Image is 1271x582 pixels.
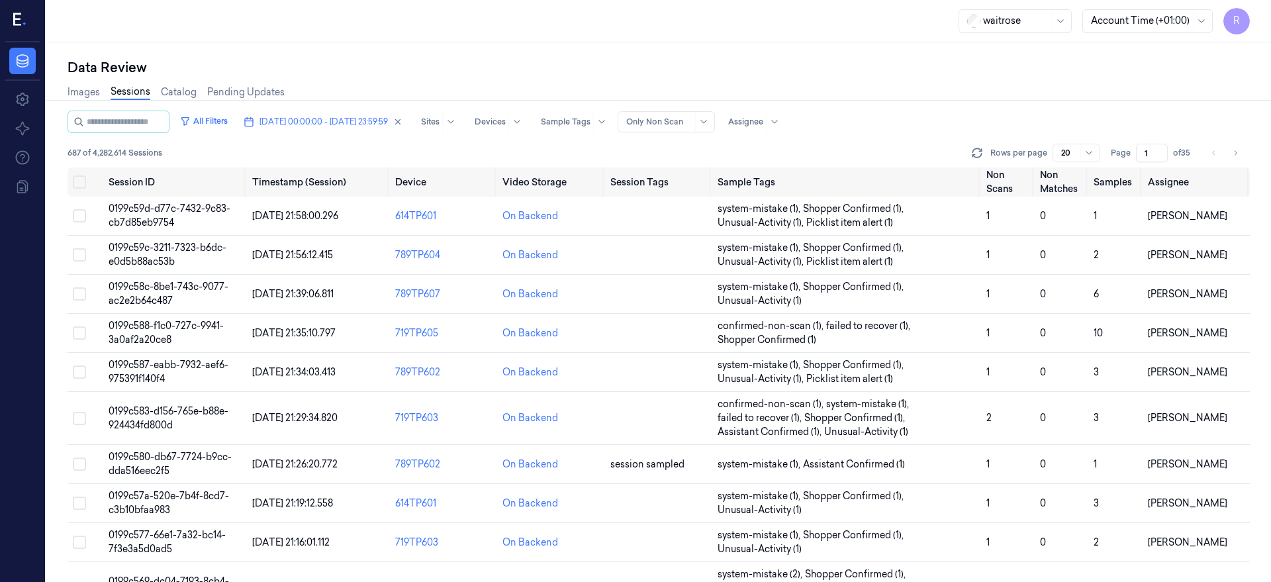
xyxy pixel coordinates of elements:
[207,85,285,99] a: Pending Updates
[803,489,906,503] span: Shopper Confirmed (1) ,
[109,359,228,385] span: 0199c587-eabb-7932-aef6-975391f140f4
[1040,249,1046,261] span: 0
[73,326,86,340] button: Select row
[1094,497,1099,509] span: 3
[497,168,604,197] th: Video Storage
[73,412,86,425] button: Select row
[718,358,803,372] span: system-mistake (1) ,
[73,458,86,471] button: Select row
[161,85,197,99] a: Catalog
[1094,210,1097,222] span: 1
[259,116,388,128] span: [DATE] 00:00:00 - [DATE] 23:59:59
[252,497,333,509] span: [DATE] 21:19:12.558
[502,326,558,340] div: On Backend
[718,294,802,308] span: Unusual-Activity (1)
[1205,144,1245,162] nav: pagination
[803,202,906,216] span: Shopper Confirmed (1) ,
[718,397,826,411] span: confirmed-non-scan (1) ,
[1040,210,1046,222] span: 0
[806,372,893,386] span: Picklist item alert (1)
[826,397,912,411] span: system-mistake (1) ,
[804,411,908,425] span: Shopper Confirmed (1) ,
[252,412,338,424] span: [DATE] 21:29:34.820
[395,209,492,223] div: 614TP601
[718,280,803,294] span: system-mistake (1) ,
[247,168,390,197] th: Timestamp (Session)
[1040,327,1046,339] span: 0
[68,85,100,99] a: Images
[1040,458,1046,470] span: 0
[175,111,233,132] button: All Filters
[986,327,990,339] span: 1
[73,497,86,510] button: Select row
[395,497,492,510] div: 614TP601
[73,536,86,549] button: Select row
[986,536,990,548] span: 1
[73,287,86,301] button: Select row
[986,210,990,222] span: 1
[824,425,908,439] span: Unusual-Activity (1)
[1143,168,1250,197] th: Assignee
[718,255,806,269] span: Unusual-Activity (1) ,
[1148,327,1227,339] span: [PERSON_NAME]
[73,248,86,262] button: Select row
[109,281,228,307] span: 0199c58c-8be1-743c-9077-ac2e2b64c487
[718,528,803,542] span: system-mistake (1) ,
[806,216,893,230] span: Picklist item alert (1)
[718,489,803,503] span: system-mistake (1) ,
[803,528,906,542] span: Shopper Confirmed (1) ,
[803,241,906,255] span: Shopper Confirmed (1) ,
[502,248,558,262] div: On Backend
[395,411,492,425] div: 719TP603
[252,366,336,378] span: [DATE] 21:34:03.413
[718,503,802,517] span: Unusual-Activity (1)
[1094,327,1103,339] span: 10
[502,209,558,223] div: On Backend
[990,147,1047,159] p: Rows per page
[1223,8,1250,34] button: R
[252,327,336,339] span: [DATE] 21:35:10.797
[390,168,497,197] th: Device
[395,287,492,301] div: 789TP607
[1094,536,1099,548] span: 2
[109,529,226,555] span: 0199c577-66e1-7a32-bc14-7f3e3a5d0ad5
[1148,249,1227,261] span: [PERSON_NAME]
[610,458,684,470] span: session sampled
[1040,288,1046,300] span: 0
[252,536,330,548] span: [DATE] 21:16:01.112
[712,168,981,197] th: Sample Tags
[1148,412,1227,424] span: [PERSON_NAME]
[252,288,334,300] span: [DATE] 21:39:06.811
[981,168,1035,197] th: Non Scans
[73,365,86,379] button: Select row
[718,458,803,471] span: system-mistake (1) ,
[502,365,558,379] div: On Backend
[502,497,558,510] div: On Backend
[1094,249,1099,261] span: 2
[109,451,232,477] span: 0199c580-db67-7724-b9cc-dda516eec2f5
[68,147,162,159] span: 687 of 4,282,614 Sessions
[718,567,805,581] span: system-mistake (2) ,
[395,248,492,262] div: 789TP604
[109,490,229,516] span: 0199c57a-520e-7b4f-8cd7-c3b10bfaa983
[803,280,906,294] span: Shopper Confirmed (1) ,
[1094,288,1099,300] span: 6
[1094,412,1099,424] span: 3
[1040,536,1046,548] span: 0
[1148,366,1227,378] span: [PERSON_NAME]
[502,287,558,301] div: On Backend
[395,458,492,471] div: 789TP602
[826,319,913,333] span: failed to recover (1) ,
[109,242,226,267] span: 0199c59c-3211-7323-b6dc-e0d5b88ac53b
[502,536,558,550] div: On Backend
[805,567,908,581] span: Shopper Confirmed (1) ,
[718,216,806,230] span: Unusual-Activity (1) ,
[718,333,816,347] span: Shopper Confirmed (1)
[1148,288,1227,300] span: [PERSON_NAME]
[986,497,990,509] span: 1
[109,320,224,346] span: 0199c588-f1c0-727c-9941-3a0af2a20ce8
[718,411,804,425] span: failed to recover (1) ,
[803,358,906,372] span: Shopper Confirmed (1) ,
[1148,536,1227,548] span: [PERSON_NAME]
